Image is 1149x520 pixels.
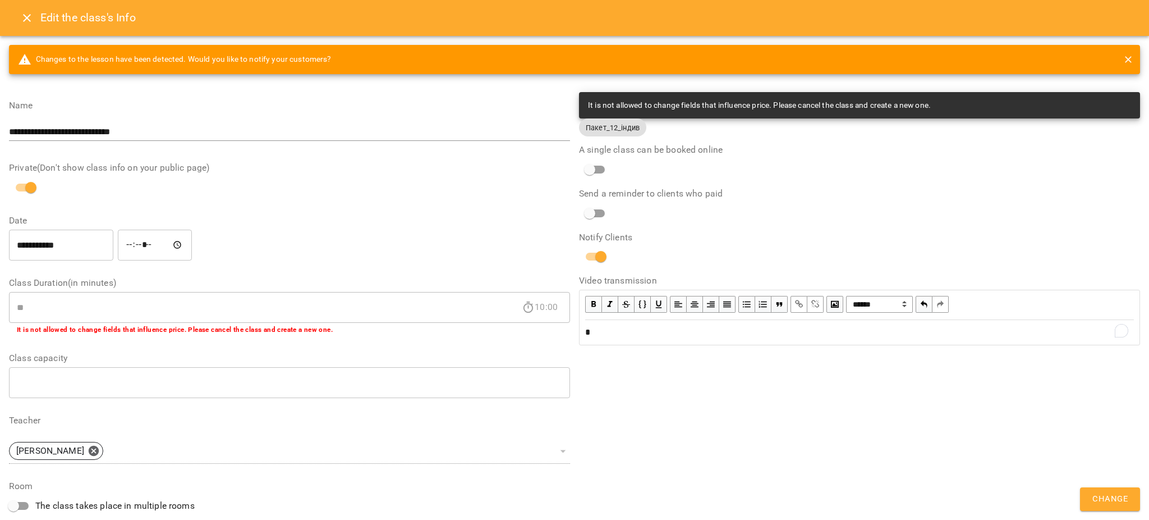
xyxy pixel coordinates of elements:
label: Private(Don't show class info on your public page) [9,163,570,172]
div: To enrich screen reader interactions, please activate Accessibility in Grammarly extension settings [580,321,1139,344]
span: The class takes place in multiple rooms [35,499,195,513]
button: UL [738,296,755,313]
span: Normal [846,296,913,313]
button: Redo [932,296,949,313]
button: Align Justify [719,296,736,313]
button: Monospace [635,296,651,313]
button: Blockquote [771,296,788,313]
label: Date [9,216,570,225]
span: Change [1092,492,1128,507]
button: Italic [602,296,618,313]
button: Align Center [687,296,703,313]
button: Remove Link [807,296,824,313]
button: Align Left [670,296,687,313]
p: [PERSON_NAME] [16,444,84,458]
span: Changes to the lesson have been detected. Would you like to notify your customers? [18,53,332,66]
label: Room [9,482,570,491]
select: Block type [846,296,913,313]
button: Bold [585,296,602,313]
label: Send a reminder to clients who paid [579,189,1140,198]
button: Undo [916,296,932,313]
label: Name [9,101,570,110]
button: Align Right [703,296,719,313]
label: Class Duration(in minutes) [9,279,570,288]
button: Strikethrough [618,296,635,313]
span: Пакет_12_індив [579,122,646,133]
label: Teacher [9,416,570,425]
div: [PERSON_NAME] [9,442,103,460]
button: OL [755,296,771,313]
button: Underline [651,296,667,313]
button: Link [790,296,807,313]
div: [PERSON_NAME] [9,439,570,464]
button: Image [826,296,843,313]
button: Close [13,4,40,31]
label: A single class can be booked online [579,145,1140,154]
button: Change [1080,487,1140,511]
label: Notify Clients [579,233,1140,242]
label: Video transmission [579,276,1140,285]
div: It is not allowed to change fields that influence price. Please cancel the class and create a new... [588,95,931,116]
h6: Edit the class's Info [40,9,136,26]
button: close [1121,52,1136,67]
label: Class capacity [9,354,570,363]
b: It is not allowed to change fields that influence price. Please cancel the class and create a new... [17,326,333,334]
